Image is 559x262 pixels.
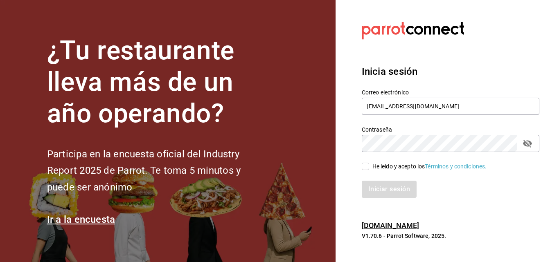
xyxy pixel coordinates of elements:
input: Ingresa tu correo electrónico [362,98,539,115]
label: Contraseña [362,127,539,132]
div: He leído y acepto los [372,162,487,171]
p: V1.70.6 - Parrot Software, 2025. [362,232,539,240]
a: Términos y condiciones. [425,163,487,170]
label: Correo electrónico [362,90,539,95]
h3: Inicia sesión [362,64,539,79]
a: Ir a la encuesta [47,214,115,225]
button: passwordField [521,137,534,150]
h1: ¿Tu restaurante lleva más de un año operando? [47,35,268,129]
h2: Participa en la encuesta oficial del Industry Report 2025 de Parrot. Te toma 5 minutos y puede se... [47,146,268,196]
a: [DOMAIN_NAME] [362,221,419,230]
